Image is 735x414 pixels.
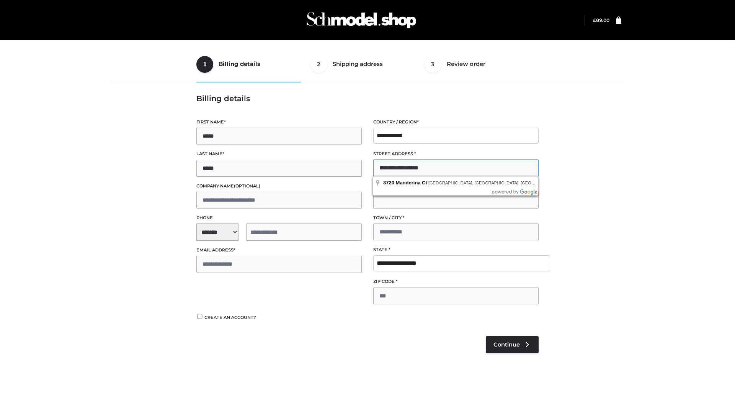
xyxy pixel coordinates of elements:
[593,17,596,23] span: £
[373,118,539,126] label: Country / Region
[493,341,520,348] span: Continue
[196,150,362,158] label: Last name
[196,182,362,190] label: Company name
[373,150,539,158] label: Street address
[396,180,427,186] span: Manderina Ct
[593,17,609,23] a: £89.00
[196,314,203,319] input: Create an account?
[196,246,362,254] label: Email address
[383,180,394,186] span: 3720
[428,181,565,185] span: [GEOGRAPHIC_DATA], [GEOGRAPHIC_DATA], [GEOGRAPHIC_DATA]
[304,5,419,35] img: Schmodel Admin 964
[196,94,539,103] h3: Billing details
[486,336,539,353] a: Continue
[373,278,539,285] label: ZIP Code
[373,214,539,222] label: Town / City
[196,214,362,222] label: Phone
[234,183,260,189] span: (optional)
[593,17,609,23] bdi: 89.00
[196,118,362,126] label: First name
[373,246,539,253] label: State
[204,315,256,320] span: Create an account?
